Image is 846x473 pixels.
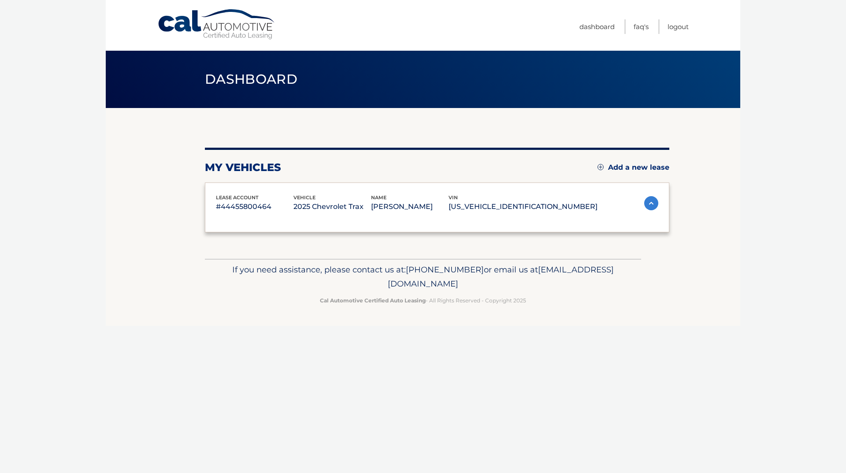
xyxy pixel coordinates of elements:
[449,194,458,201] span: vin
[211,296,635,305] p: - All Rights Reserved - Copyright 2025
[216,194,259,201] span: lease account
[449,201,597,213] p: [US_VEHICLE_IDENTIFICATION_NUMBER]
[597,163,669,172] a: Add a new lease
[157,9,276,40] a: Cal Automotive
[644,196,658,210] img: accordion-active.svg
[320,297,426,304] strong: Cal Automotive Certified Auto Leasing
[597,164,604,170] img: add.svg
[205,71,297,87] span: Dashboard
[668,19,689,34] a: Logout
[211,263,635,291] p: If you need assistance, please contact us at: or email us at
[388,264,614,289] span: [EMAIL_ADDRESS][DOMAIN_NAME]
[579,19,615,34] a: Dashboard
[371,201,449,213] p: [PERSON_NAME]
[205,161,281,174] h2: my vehicles
[371,194,386,201] span: name
[634,19,649,34] a: FAQ's
[293,194,315,201] span: vehicle
[406,264,484,275] span: [PHONE_NUMBER]
[216,201,293,213] p: #44455800464
[293,201,371,213] p: 2025 Chevrolet Trax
